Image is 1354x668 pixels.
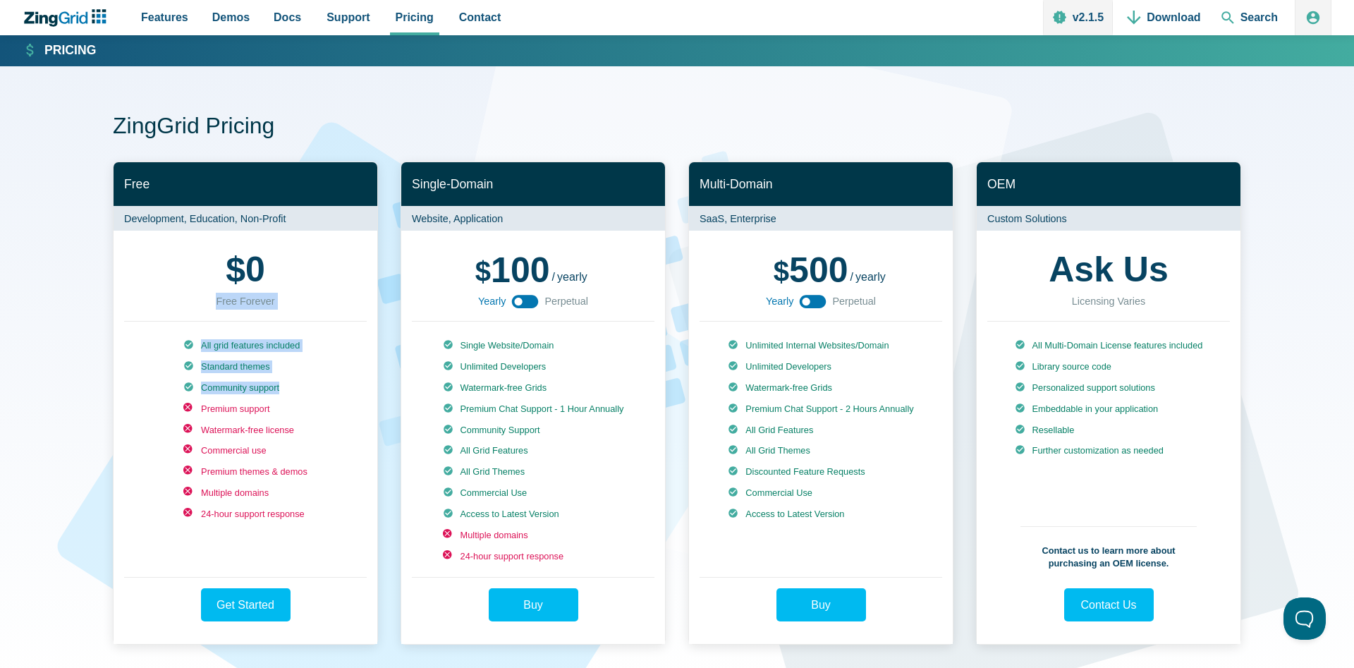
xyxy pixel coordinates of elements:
span: Yearly [478,293,506,310]
p: Website, Application [401,206,665,231]
span: / [552,272,555,283]
li: Commercial Use [443,487,624,499]
li: All Multi-Domain License features included [1015,339,1203,352]
li: Premium support [183,403,307,415]
span: yearly [855,271,886,283]
li: Premium Chat Support - 1 Hour Annually [443,403,624,415]
li: Commercial use [183,444,307,457]
li: Unlimited Developers [728,360,913,373]
li: Unlimited Developers [443,360,624,373]
span: Contact [459,8,501,27]
li: Further customization as needed [1015,444,1203,457]
li: Premium themes & demos [183,466,307,478]
span: Perpetual [544,293,588,310]
div: Free Forever [216,293,274,310]
li: All Grid Features [728,424,913,437]
li: Resellable [1015,424,1203,437]
li: Premium Chat Support - 2 Hours Annually [728,403,913,415]
li: Community Support [443,424,624,437]
span: Demos [212,8,250,27]
li: Personalized support solutions [1015,382,1203,394]
li: Access to Latest Version [443,508,624,521]
p: Contact us to learn more about purchasing an OEM license. [1020,526,1197,570]
span: Docs [274,8,301,27]
li: Community support [183,382,307,394]
span: / [850,272,853,283]
li: Discounted Feature Requests [728,466,913,478]
h1: ZingGrid Pricing [113,111,1241,143]
span: Pricing [396,8,434,27]
li: Access to Latest Version [728,508,913,521]
li: All Grid Features [443,444,624,457]
p: SaaS, Enterprise [689,206,953,231]
span: $ [226,252,245,287]
li: Watermark-free Grids [443,382,624,394]
a: Get Started [201,588,291,621]
strong: Pricing [44,44,96,57]
div: Licensing Varies [1072,293,1146,310]
li: 24-hour support response [443,550,624,563]
span: 100 [475,250,550,290]
span: Features [141,8,188,27]
li: Multiple domains [183,487,307,499]
strong: 0 [226,252,265,287]
a: Buy [776,588,866,621]
a: Contact Us [1064,588,1154,621]
li: All Grid Themes [443,466,624,478]
li: Watermark-free license [183,424,307,437]
h2: Single-Domain [401,162,665,207]
li: Library source code [1015,360,1203,373]
li: 24-hour support response [183,508,307,521]
span: Yearly [766,293,793,310]
iframe: Toggle Customer Support [1283,597,1326,640]
span: Perpetual [832,293,876,310]
a: Buy [489,588,578,621]
p: Development, Education, Non-Profit [114,206,377,231]
li: Watermark-free Grids [728,382,913,394]
a: Pricing [24,42,96,59]
strong: Ask Us [1049,252,1169,287]
li: Single Website/Domain [443,339,624,352]
li: Multiple domains [443,529,624,542]
span: yearly [557,271,587,283]
li: All grid features included [183,339,307,352]
h2: OEM [977,162,1240,207]
a: ZingChart Logo. Click to return to the homepage [23,9,114,27]
span: 500 [774,250,848,290]
li: Unlimited Internal Websites/Domain [728,339,913,352]
li: Commercial Use [728,487,913,499]
li: Standard themes [183,360,307,373]
li: All Grid Themes [728,444,913,457]
p: Custom Solutions [977,206,1240,231]
li: Embeddable in your application [1015,403,1203,415]
h2: Free [114,162,377,207]
h2: Multi-Domain [689,162,953,207]
span: Support [327,8,370,27]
